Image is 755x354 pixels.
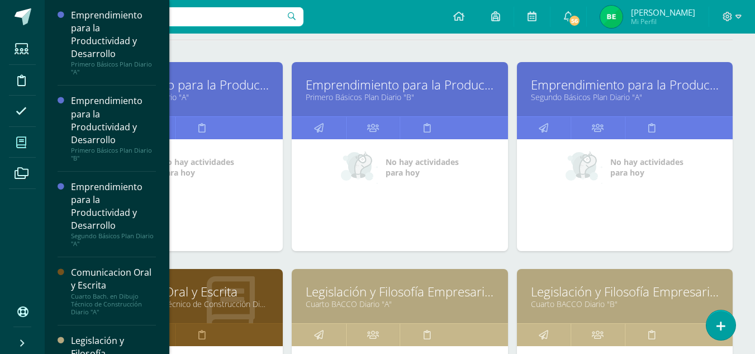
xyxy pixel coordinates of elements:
a: Cuarto BACCO Diario "B" [531,299,719,309]
div: Cuarto Bach. en Dibujo Técnico de Construcción Diario "A" [71,292,156,316]
img: no_activities_small.png [341,150,378,184]
a: Emprendimiento para la Productividad y DesarrolloPrimero Básicos Plan Diario "B" [71,95,156,162]
div: Emprendimiento para la Productividad y Desarrollo [71,181,156,232]
span: No hay actividades para hoy [386,157,459,178]
div: Emprendimiento para la Productividad y Desarrollo [71,95,156,146]
a: Cuarto Bach. en Dibujo Técnico de Construcción Diario "A" [81,299,269,309]
img: f7106a063b35fc0c9083a10b44e430d1.png [600,6,623,28]
a: Segundo Básicos Plan Diario "A" [531,92,719,102]
div: Primero Básicos Plan Diario "A" [71,60,156,76]
a: Emprendimiento para la Productividad y Desarrollo [531,76,719,93]
a: Comunicacion Oral y Escrita [81,283,269,300]
span: No hay actividades para hoy [161,157,234,178]
img: no_activities_small.png [566,150,602,184]
a: Cuarto BACCO Diario "A" [306,299,493,309]
div: Emprendimiento para la Productividad y Desarrollo [71,9,156,60]
div: Primero Básicos Plan Diario "B" [71,147,156,162]
a: Primero Básicos Plan Diario "B" [306,92,493,102]
a: Comunicacion Oral y EscritaCuarto Bach. en Dibujo Técnico de Construcción Diario "A" [71,266,156,315]
a: Legislación y Filosofía Empresarial [306,283,493,300]
span: No hay actividades para hoy [610,157,683,178]
span: Mi Perfil [631,17,695,26]
a: Emprendimiento para la Productividad y DesarrolloSegundo Básicos Plan Diario "A" [71,181,156,248]
span: 56 [568,15,581,27]
a: Emprendimiento para la Productividad y Desarrollo [306,76,493,93]
input: Busca un usuario... [52,7,303,26]
a: Emprendimiento para la Productividad y DesarrolloPrimero Básicos Plan Diario "A" [71,9,156,76]
span: [PERSON_NAME] [631,7,695,18]
a: Primero Básicos Plan Diario "A" [81,92,269,102]
div: Segundo Básicos Plan Diario "A" [71,232,156,248]
div: Comunicacion Oral y Escrita [71,266,156,292]
a: Emprendimiento para la Productividad y Desarrollo [81,76,269,93]
a: Legislación y Filosofía Empresarial [531,283,719,300]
